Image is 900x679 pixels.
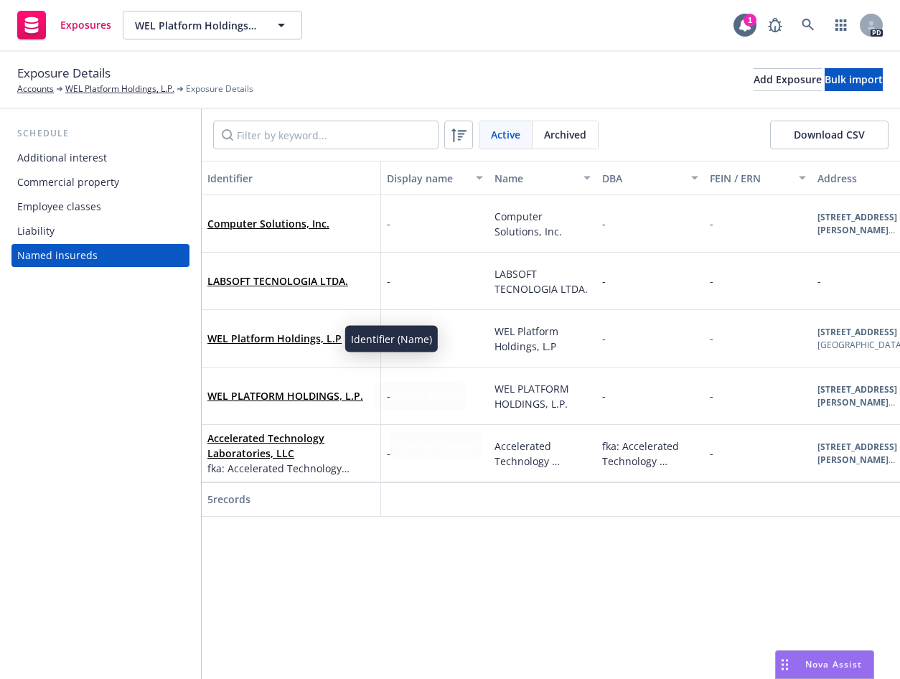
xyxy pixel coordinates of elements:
div: Schedule [11,126,189,141]
span: Exposure Details [186,83,253,95]
div: Commercial property [17,171,119,194]
b: [STREET_ADDRESS][PERSON_NAME] [817,383,897,408]
a: Switch app [827,11,856,39]
a: Liability [11,220,189,243]
div: Name [494,171,575,186]
button: Nova Assist [775,650,874,679]
span: - [710,274,713,288]
button: Bulk import [825,68,883,91]
span: 5 records [207,492,250,506]
a: Exposures [11,5,117,45]
span: Nova Assist [805,658,862,670]
div: FEIN / ERN [710,171,790,186]
span: fka: Accelerated Technology Laboratories, Inc. [602,439,685,483]
span: WEL Platform Holdings, L.P [494,324,561,353]
button: Add Exposure [754,68,822,91]
input: Filter by keyword... [213,121,439,149]
span: fka: Accelerated Technology Laboratories, Inc. [207,461,375,476]
span: LABSOFT TECNOLOGIA LTDA. [207,273,348,289]
span: Exposure Details [17,64,111,83]
span: WEL Platform Holdings, L.P [207,331,342,346]
a: Search [794,11,822,39]
span: - [710,446,713,460]
a: Computer Solutions, Inc. [207,217,329,230]
span: LABSOFT TECNOLOGIA LTDA. [494,267,588,296]
a: Employee classes [11,195,189,218]
span: - [387,216,390,231]
span: - [602,217,606,230]
span: Exposures [60,19,111,31]
span: - [817,273,821,289]
span: - [387,273,390,289]
span: Accelerated Technology Laboratories, LLC [207,431,375,461]
div: Employee classes [17,195,101,218]
a: WEL Platform Holdings, L.P. [65,83,174,95]
div: Bulk import [825,69,883,90]
span: - [710,389,713,403]
a: Named insureds [11,244,189,267]
a: Report a Bug [761,11,789,39]
div: 1 [744,14,756,27]
span: Archived [544,127,586,142]
span: Accelerated Technology Laboratories, LLC [494,439,577,483]
b: [STREET_ADDRESS][PERSON_NAME] [817,211,897,236]
b: [STREET_ADDRESS] [817,326,897,338]
a: Accelerated Technology Laboratories, LLC [207,431,324,460]
span: Active [491,127,520,142]
span: Computer Solutions, Inc. [207,216,329,231]
span: - [602,274,606,288]
button: DBA [596,161,704,195]
a: WEL Platform Holdings, L.P [207,332,342,345]
b: [STREET_ADDRESS][PERSON_NAME] [817,441,897,466]
a: Commercial property [11,171,189,194]
span: - [602,389,606,403]
button: Identifier [202,161,381,195]
span: Computer Solutions, Inc. [494,210,562,238]
a: Accounts [17,83,54,95]
button: Display name [381,161,489,195]
div: Liability [17,220,55,243]
span: WEL Platform Holdings, L.P. [135,18,259,33]
div: Address [817,171,898,186]
div: Identifier [207,171,375,186]
div: DBA [602,171,683,186]
span: - [710,332,713,345]
div: Drag to move [776,651,794,678]
div: Add Exposure [754,69,822,90]
span: WEL PLATFORM HOLDINGS, L.P. [494,382,572,411]
div: Display name [387,171,467,186]
span: - [710,217,713,230]
span: - [602,332,606,345]
div: Additional interest [17,146,107,169]
button: Name [489,161,596,195]
button: Download CSV [770,121,889,149]
button: WEL Platform Holdings, L.P. [123,11,302,39]
a: WEL PLATFORM HOLDINGS, L.P. [207,389,363,403]
a: Additional interest [11,146,189,169]
a: LABSOFT TECNOLOGIA LTDA. [207,274,348,288]
div: Named insureds [17,244,98,267]
span: WEL PLATFORM HOLDINGS, L.P. [207,388,363,403]
button: FEIN / ERN [704,161,812,195]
